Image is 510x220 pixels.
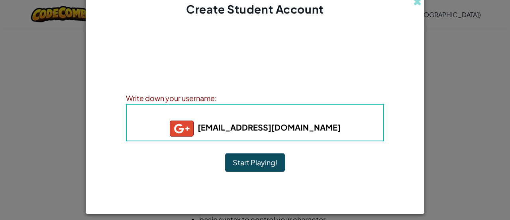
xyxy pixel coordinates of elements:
[217,44,293,55] h4: Account Created!
[225,153,285,172] button: Start Playing!
[184,110,326,119] b: : hcps-keelerfw+gplus
[170,121,194,137] img: gplus_small.png
[126,92,384,104] div: Write down your username:
[184,110,226,119] span: Username
[186,2,324,16] span: Create Student Account
[126,63,384,83] p: Write down your information so that you don't forget it. Your teacher can also help you reset you...
[170,122,341,132] b: [EMAIL_ADDRESS][DOMAIN_NAME]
